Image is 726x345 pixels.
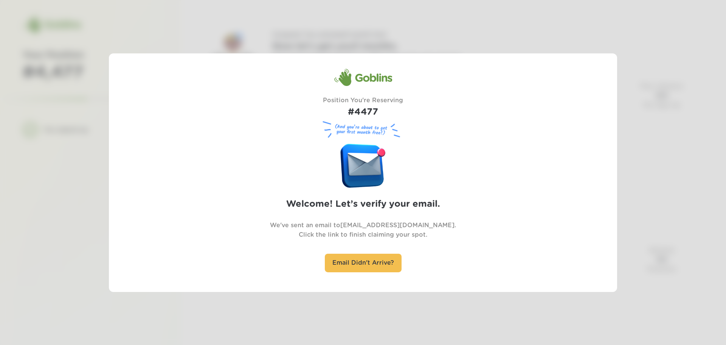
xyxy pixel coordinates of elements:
div: Email Didn't Arrive? [325,254,402,272]
figure: (And you’re about to get your first month free!) [320,119,406,140]
h2: Welcome! Let’s verify your email. [286,197,440,211]
div: Goblins [334,68,392,86]
div: Position You're Reserving [323,96,403,119]
p: We've sent an email to [EMAIL_ADDRESS][DOMAIN_NAME] . Click the link to finish claiming your spot. [270,221,456,240]
h1: #4477 [323,105,403,119]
